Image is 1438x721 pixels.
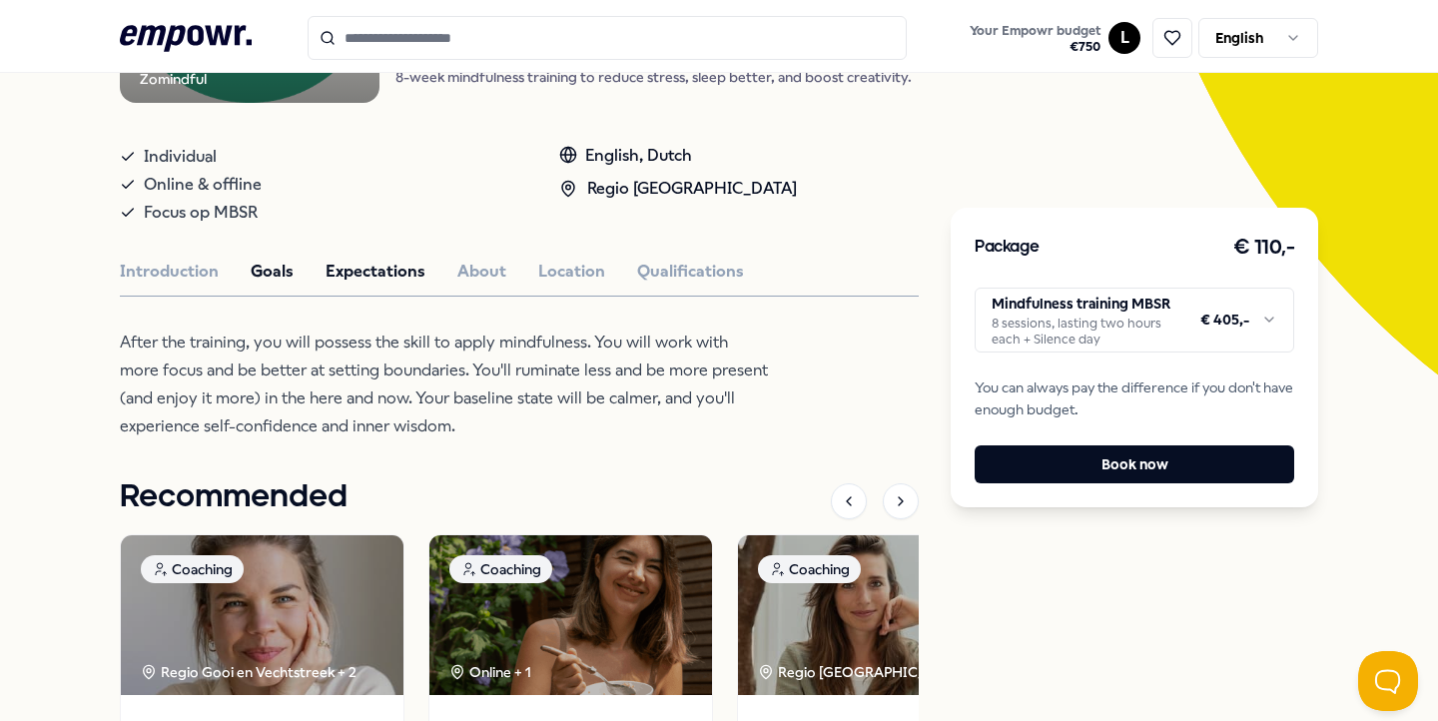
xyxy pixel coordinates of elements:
[1233,232,1295,264] h3: € 110,-
[637,259,744,285] button: Qualifications
[251,259,294,285] button: Goals
[120,329,769,440] p: After the training, you will possess the skill to apply mindfulness. You will work with more focu...
[121,535,403,695] img: package image
[141,555,244,583] div: Coaching
[559,143,797,169] div: English, Dutch
[144,171,262,199] span: Online & offline
[429,535,712,695] img: package image
[395,67,912,87] p: 8-week mindfulness training to reduce stress, sleep better, and boost creativity.
[975,445,1294,483] button: Book now
[1358,651,1418,711] iframe: Help Scout Beacon - Open
[141,661,357,683] div: Regio Gooi en Vechtstreek + 2
[559,176,797,202] div: Regio [GEOGRAPHIC_DATA]
[970,39,1100,55] span: € 750
[144,143,217,171] span: Individual
[975,376,1294,421] span: You can always pay the difference if you don't have enough budget.
[538,259,605,285] button: Location
[457,259,506,285] button: About
[758,555,861,583] div: Coaching
[449,661,531,683] div: Online + 1
[962,17,1108,59] a: Your Empowr budget€750
[966,19,1104,59] button: Your Empowr budget€750
[970,23,1100,39] span: Your Empowr budget
[975,235,1039,261] h3: Package
[144,199,258,227] span: Focus op MBSR
[308,16,907,60] input: Search for products, categories or subcategories
[120,259,219,285] button: Introduction
[1108,22,1140,54] button: L
[758,661,969,683] div: Regio [GEOGRAPHIC_DATA]
[140,68,207,90] div: Zomindful
[120,472,348,522] h1: Recommended
[449,555,552,583] div: Coaching
[326,259,425,285] button: Expectations
[738,535,1021,695] img: package image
